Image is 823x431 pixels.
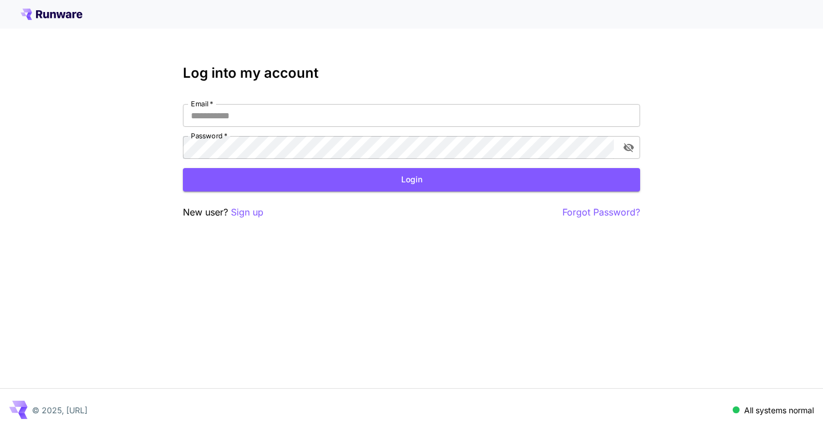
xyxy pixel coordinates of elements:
[183,65,640,81] h3: Log into my account
[562,205,640,220] button: Forgot Password?
[183,205,263,220] p: New user?
[191,131,227,141] label: Password
[32,404,87,416] p: © 2025, [URL]
[183,168,640,191] button: Login
[191,99,213,109] label: Email
[744,404,814,416] p: All systems normal
[618,137,639,158] button: toggle password visibility
[231,205,263,220] button: Sign up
